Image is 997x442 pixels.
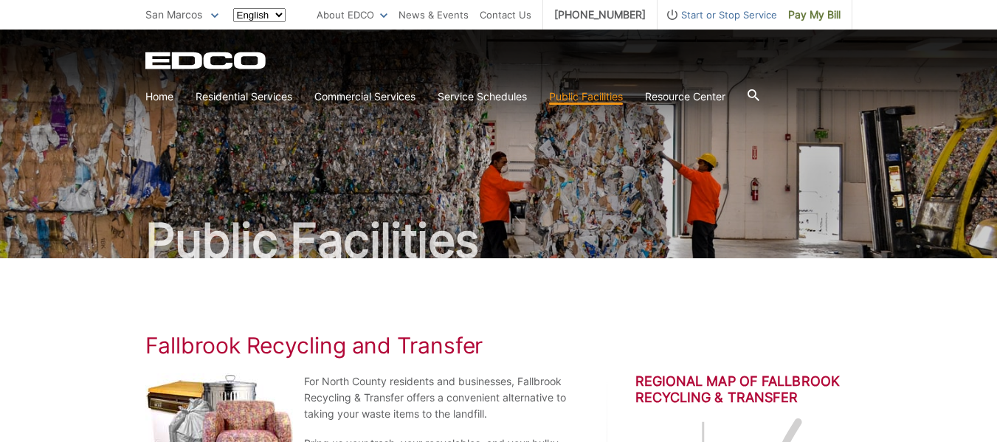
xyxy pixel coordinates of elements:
[145,8,202,21] span: San Marcos
[438,89,527,105] a: Service Schedules
[635,373,852,406] h2: Regional Map of Fallbrook Recycling & Transfer
[145,89,173,105] a: Home
[549,89,623,105] a: Public Facilities
[645,89,725,105] a: Resource Center
[317,7,387,23] a: About EDCO
[196,89,292,105] a: Residential Services
[399,7,469,23] a: News & Events
[480,7,531,23] a: Contact Us
[233,8,286,22] select: Select a language
[145,373,579,422] p: For North County residents and businesses, Fallbrook Recycling & Transfer offers a convenient alt...
[145,217,852,264] h2: Public Facilities
[314,89,415,105] a: Commercial Services
[788,7,841,23] span: Pay My Bill
[145,332,852,359] h1: Fallbrook Recycling and Transfer
[145,52,268,69] a: EDCD logo. Return to the homepage.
